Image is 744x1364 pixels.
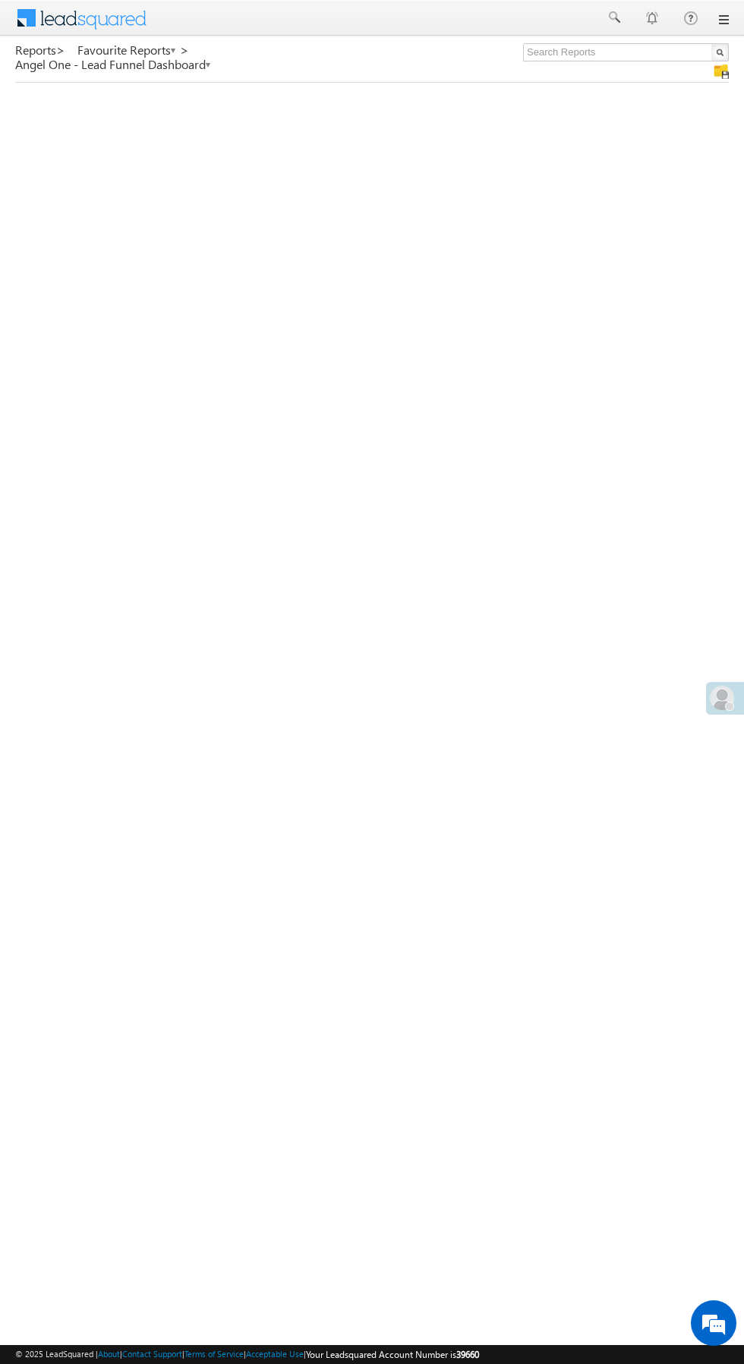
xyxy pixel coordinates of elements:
a: Terms of Service [184,1349,244,1359]
a: About [98,1349,120,1359]
a: Angel One - Lead Funnel Dashboard [15,58,212,71]
a: Reports> [15,43,65,57]
a: Favourite Reports > [77,43,189,57]
img: Manage all your saved reports! [714,64,729,79]
span: 39660 [456,1349,479,1360]
a: Acceptable Use [246,1349,304,1359]
span: > [56,41,65,58]
span: © 2025 LeadSquared | | | | | [15,1347,479,1362]
a: Contact Support [122,1349,182,1359]
span: > [180,41,189,58]
span: Your Leadsquared Account Number is [306,1349,479,1360]
input: Search Reports [523,43,729,61]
